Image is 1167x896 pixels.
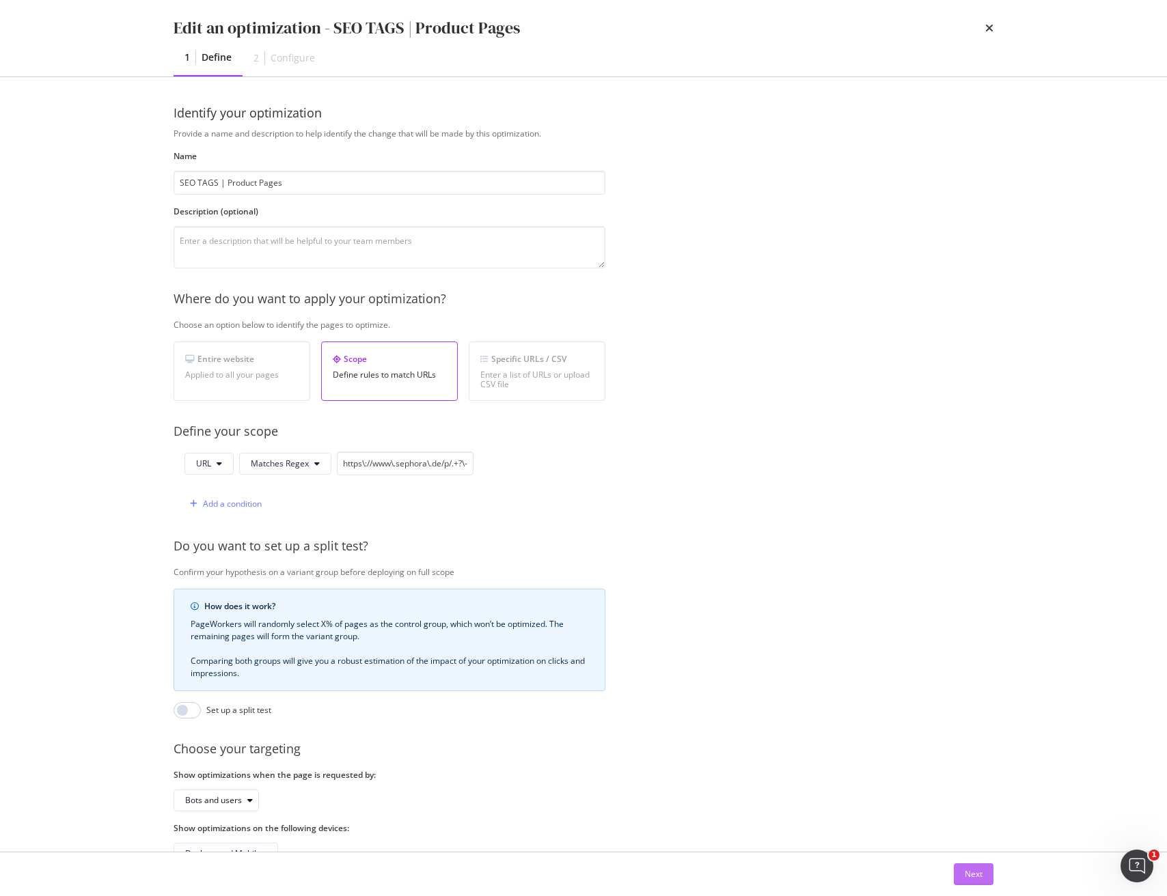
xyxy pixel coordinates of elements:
[184,453,234,475] button: URL
[480,353,594,365] div: Specific URLs / CSV
[174,171,605,195] input: Enter an optimization name to easily find it back
[965,868,983,880] div: Next
[174,319,1061,331] div: Choose an option below to identify the pages to optimize.
[203,498,262,509] div: Add a condition
[185,353,299,365] div: Entire website
[174,206,605,217] label: Description (optional)
[184,493,262,515] button: Add a condition
[174,290,1061,308] div: Where do you want to apply your optimization?
[204,600,588,613] div: How does it work?
[480,370,594,389] div: Enter a list of URLs or upload CSV file
[174,128,1061,139] div: Provide a name and description to help identify the change that will be made by this optimization.
[174,16,520,40] div: Edit an optimization - SEO TAGS | Product Pages
[174,822,605,834] label: Show optimizations on the following devices:
[954,863,993,885] button: Next
[185,370,299,380] div: Applied to all your pages
[174,423,1061,440] div: Define your scope
[174,769,605,781] label: Show optimizations when the page is requested by:
[184,51,190,64] div: 1
[185,796,242,804] div: Bots and users
[174,740,1061,758] div: Choose your targeting
[202,51,232,64] div: Define
[239,453,331,475] button: Matches Regex
[1121,850,1153,882] iframe: Intercom live chat
[191,618,588,680] div: PageWorkers will randomly select X% of pages as the control group, which won’t be optimized. The ...
[271,51,315,65] div: Configure
[1149,850,1159,860] span: 1
[174,104,993,122] div: Identify your optimization
[174,537,1061,555] div: Do you want to set up a split test?
[206,704,271,716] div: Set up a split test
[174,843,278,865] button: Desktop and Mobile
[174,789,259,811] button: Bots and users
[174,150,605,162] label: Name
[196,458,211,469] span: URL
[333,370,446,380] div: Define rules to match URLs
[185,850,261,858] div: Desktop and Mobile
[251,458,309,469] span: Matches Regex
[174,566,1061,578] div: Confirm your hypothesis on a variant group before deploying on full scope
[985,16,993,40] div: times
[174,589,605,691] div: info banner
[333,353,446,365] div: Scope
[253,51,259,65] div: 2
